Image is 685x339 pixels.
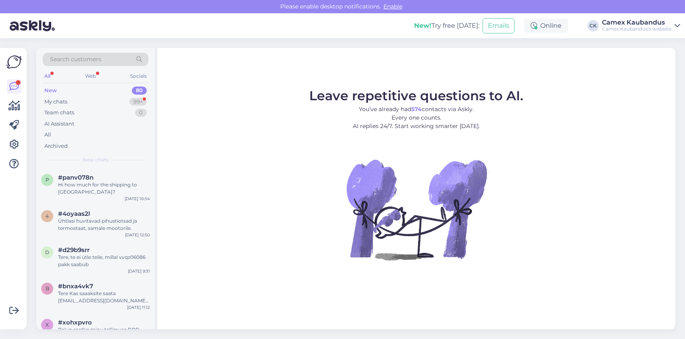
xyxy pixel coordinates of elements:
a: Camex KaubandusCamex Kaubandus's website [602,19,680,32]
b: New! [414,22,431,29]
button: Emails [483,18,514,33]
span: #4oyaas2l [58,210,90,217]
div: [DATE] 10:54 [125,196,150,202]
span: #xohxpvro [58,319,92,326]
div: 99+ [129,98,147,106]
span: 4 [46,213,49,219]
div: Hi how much for the shipping to [GEOGRAPHIC_DATA]? [58,181,150,196]
div: New [44,87,57,95]
div: Tere Kas saaaksite saata [EMAIL_ADDRESS][DOMAIN_NAME] e-[PERSON_NAME] ka minu tellimuse arve: EWF... [58,290,150,304]
div: Web [83,71,98,81]
div: [DATE] 12:50 [125,232,150,238]
img: No Chat active [344,137,489,282]
div: AI Assistant [44,120,74,128]
span: d [45,249,49,255]
span: #panv078n [58,174,94,181]
div: [DATE] 9:31 [128,268,150,274]
div: 0 [135,109,147,117]
div: Online [524,19,568,33]
span: New chats [83,156,108,163]
div: Archived [44,142,68,150]
img: Askly Logo [6,54,22,70]
p: You’ve already had contacts via Askly. Every one counts. AI replies 24/7. Start working smarter [... [309,105,523,130]
div: Camex Kaubandus [602,19,671,26]
div: CK [587,20,599,31]
span: b [46,285,49,291]
span: Leave repetitive questions to AI. [309,88,523,103]
div: All [44,131,51,139]
span: p [46,177,49,183]
div: Ühtlasi huvitavad pihustiotsad ja termostaat, samale mootorile. [58,217,150,232]
div: [DATE] 11:12 [127,304,150,310]
span: Enable [381,3,405,10]
div: Camex Kaubandus's website [602,26,671,32]
span: Search customers [50,55,101,64]
div: Team chats [44,109,74,117]
div: All [43,71,52,81]
span: #bnxa4vk7 [58,283,93,290]
div: 80 [132,87,147,95]
b: 574 [411,105,422,113]
div: Try free [DATE]: [414,21,479,31]
span: x [46,322,49,328]
div: Socials [129,71,148,81]
span: #d29b9srr [58,246,90,254]
div: Tere, te ei ütle teile, millal vvqz06086 pakk saabub [58,254,150,268]
div: My chats [44,98,67,106]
